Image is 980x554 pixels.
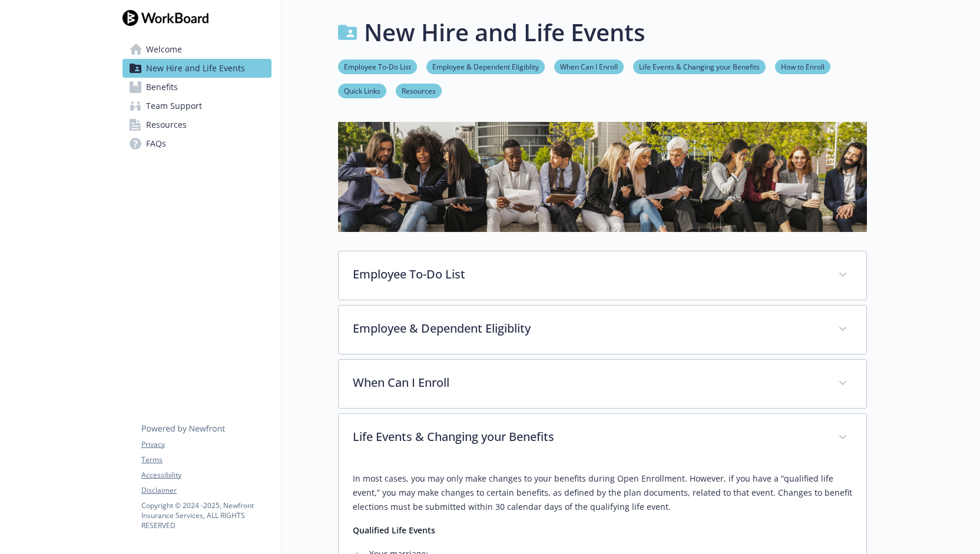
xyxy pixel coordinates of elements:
a: Resources [122,115,272,134]
p: In most cases, you may only make changes to your benefits during Open Enrollment. However, if you... [353,472,852,514]
span: Benefits [146,78,178,97]
p: When Can I Enroll [353,374,824,392]
a: Life Events & Changing your Benefits [633,61,766,72]
span: Welcome [146,40,182,59]
a: New Hire and Life Events [122,59,272,78]
p: Copyright © 2024 - 2025 , Newfront Insurance Services, ALL RIGHTS RESERVED [141,500,271,530]
span: Team Support [146,97,202,115]
div: When Can I Enroll [339,360,866,408]
a: When Can I Enroll [554,61,624,72]
div: Employee To-Do List [339,251,866,300]
a: Resources [396,85,442,96]
a: Employee To-Do List [338,61,417,72]
p: Employee & Dependent Eligiblity [353,320,824,337]
span: New Hire and Life Events [146,59,245,78]
div: Employee & Dependent Eligiblity [339,306,866,354]
img: new hire page banner [338,122,867,232]
a: How to Enroll [775,61,830,72]
p: Employee To-Do List [353,266,824,283]
a: Terms [141,455,271,465]
span: Resources [146,115,187,134]
a: Welcome [122,40,272,59]
strong: Qualified Life Events​ [353,525,435,536]
a: Privacy [141,439,271,450]
a: Disclaimer [141,485,271,496]
a: Employee & Dependent Eligiblity [426,61,545,72]
p: Life Events & Changing your Benefits [353,428,824,446]
a: Accessibility [141,470,271,480]
a: Quick Links [338,85,386,96]
div: Life Events & Changing your Benefits [339,414,866,462]
a: Team Support [122,97,272,115]
a: Benefits [122,78,272,97]
h1: New Hire and Life Events [364,15,645,50]
span: FAQs [146,134,166,153]
a: FAQs [122,134,272,153]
